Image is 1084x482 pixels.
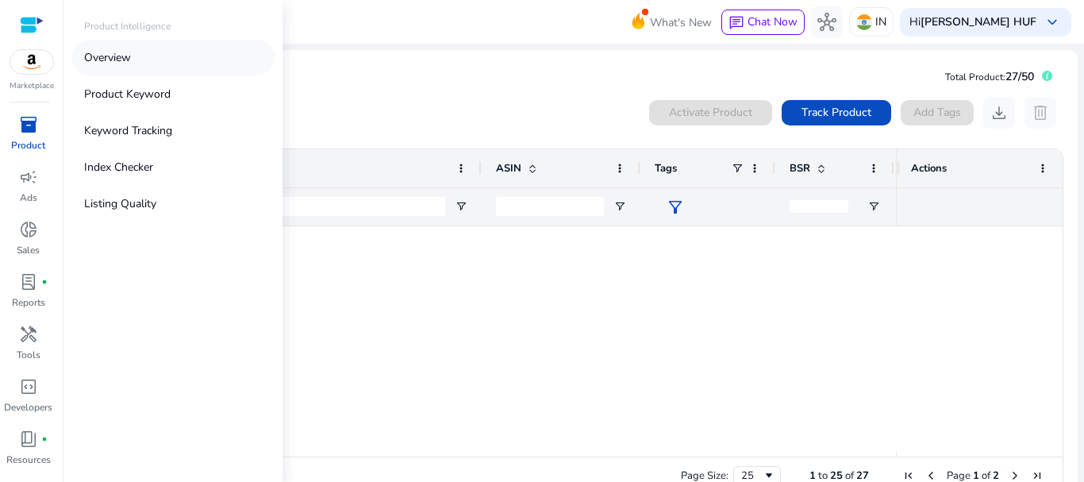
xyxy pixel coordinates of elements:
p: Product [11,138,45,152]
span: donut_small [19,220,38,239]
b: [PERSON_NAME] HUF [921,14,1036,29]
div: Domain Overview [60,94,142,104]
span: 27/50 [1005,69,1034,84]
span: BSR [790,161,810,175]
img: website_grey.svg [25,41,38,54]
span: What's New [650,9,712,37]
span: filter_alt [666,198,685,217]
span: lab_profile [19,272,38,291]
span: Total Product: [945,71,1005,83]
span: inventory_2 [19,115,38,134]
span: chat [728,15,744,31]
button: chatChat Now [721,10,805,35]
img: tab_keywords_by_traffic_grey.svg [158,92,171,105]
span: Track Product [801,104,871,121]
div: Previous Page [924,469,937,482]
p: Product Intelligence [84,19,171,33]
img: amazon.svg [10,50,53,74]
span: ASIN [496,161,521,175]
span: hub [817,13,836,32]
img: in.svg [856,14,872,30]
p: Overview [84,49,131,66]
span: code_blocks [19,377,38,396]
p: Sales [17,243,40,257]
p: Ads [20,191,37,205]
button: Open Filter Menu [613,200,626,213]
p: IN [875,8,886,36]
button: Open Filter Menu [867,200,880,213]
span: Chat Now [748,14,798,29]
div: First Page [902,469,915,482]
span: campaign [19,168,38,187]
div: Domain: [DOMAIN_NAME] [41,41,175,54]
button: download [983,97,1015,129]
p: Listing Quality [84,195,156,212]
span: fiber_manual_record [41,436,48,442]
p: Developers [4,400,52,415]
button: Open Filter Menu [455,200,467,213]
p: Index Checker [84,159,153,175]
p: Product Keyword [84,86,171,102]
div: v 4.0.25 [44,25,78,38]
input: Product Name Filter Input [139,197,445,216]
div: Last Page [1031,469,1044,482]
span: fiber_manual_record [41,279,48,285]
p: Hi [909,17,1036,28]
img: logo_orange.svg [25,25,38,38]
span: Tags [655,161,677,175]
span: Actions [911,161,947,175]
p: Keyword Tracking [84,122,172,139]
p: Marketplace [10,80,54,92]
p: Resources [6,453,51,467]
p: Reports [12,295,45,310]
span: download [990,103,1009,122]
img: tab_domain_overview_orange.svg [43,92,56,105]
input: ASIN Filter Input [496,197,604,216]
span: keyboard_arrow_down [1043,13,1062,32]
span: handyman [19,325,38,344]
button: hub [811,6,843,38]
div: Next Page [1009,469,1021,482]
p: Tools [17,348,40,362]
span: book_4 [19,430,38,449]
button: Track Product [782,100,891,125]
div: Keywords by Traffic [175,94,267,104]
